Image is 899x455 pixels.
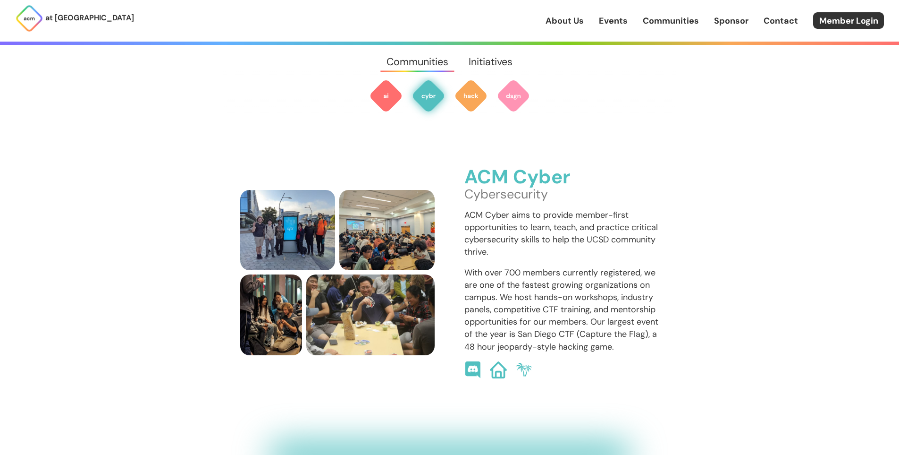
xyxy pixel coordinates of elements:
img: ACM Hack [454,79,488,113]
p: Cybersecurity [464,188,659,200]
a: Contact [764,15,798,27]
a: Communities [376,45,458,79]
img: members picking locks at Lockpicking 102 [339,190,435,271]
img: ACM Cyber Website [490,361,507,378]
img: ACM Cyber Board stands in front of a UCSD kiosk set to display "Cyber" [240,190,336,271]
a: Member Login [813,12,884,29]
p: ACM Cyber aims to provide member-first opportunities to learn, teach, and practice critical cyber... [464,209,659,258]
img: ACM Cyber [412,79,445,113]
img: ACM Cyber president Nick helps members pick a lock [240,275,302,355]
img: ACM Cyber Discord [464,361,481,378]
a: Events [599,15,628,27]
a: at [GEOGRAPHIC_DATA] [15,4,134,33]
p: at [GEOGRAPHIC_DATA] [45,12,134,24]
img: ACM Logo [15,4,43,33]
img: SDCTF [515,361,532,378]
a: Initiatives [459,45,523,79]
a: Communities [643,15,699,27]
a: About Us [546,15,584,27]
img: Cyber Members Playing Board Games [306,275,435,355]
img: ACM AI [369,79,403,113]
img: ACM Design [496,79,530,113]
a: Sponsor [714,15,748,27]
p: With over 700 members currently registered, we are one of the fastest growing organizations on ca... [464,266,659,353]
h3: ACM Cyber [464,167,659,188]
